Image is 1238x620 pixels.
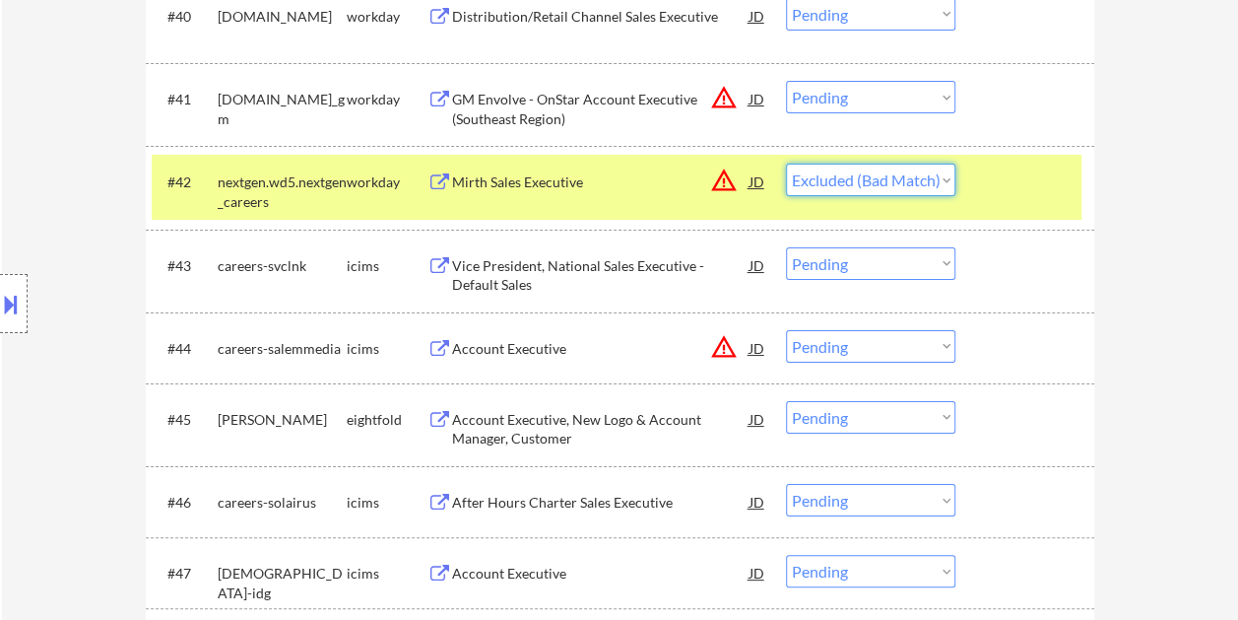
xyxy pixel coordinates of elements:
[452,493,749,513] div: After Hours Charter Sales Executive
[347,339,427,359] div: icims
[452,256,749,295] div: Vice President, National Sales Executive -Default Sales
[347,172,427,192] div: workday
[748,484,767,519] div: JD
[748,330,767,366] div: JD
[452,7,749,27] div: Distribution/Retail Channel Sales Executive
[167,90,202,109] div: #41
[347,493,427,513] div: icims
[748,164,767,199] div: JD
[452,410,749,448] div: Account Executive, New Logo & Account Manager, Customer
[748,555,767,590] div: JD
[748,247,767,283] div: JD
[347,564,427,584] div: icims
[167,7,202,27] div: #40
[347,90,427,109] div: workday
[452,339,749,359] div: Account Executive
[748,401,767,437] div: JD
[710,167,738,194] button: warning_amber
[452,90,749,128] div: GM Envolve - OnStar Account Executive (Southeast Region)
[748,81,767,116] div: JD
[347,410,427,430] div: eightfold
[218,493,347,513] div: careers-solairus
[452,172,749,192] div: Mirth Sales Executive
[218,564,347,602] div: [DEMOGRAPHIC_DATA]-idg
[167,564,202,584] div: #47
[167,493,202,513] div: #46
[452,564,749,584] div: Account Executive
[218,7,347,27] div: [DOMAIN_NAME]
[347,7,427,27] div: workday
[710,333,738,361] button: warning_amber
[347,256,427,276] div: icims
[710,84,738,111] button: warning_amber
[218,90,347,128] div: [DOMAIN_NAME]_gm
